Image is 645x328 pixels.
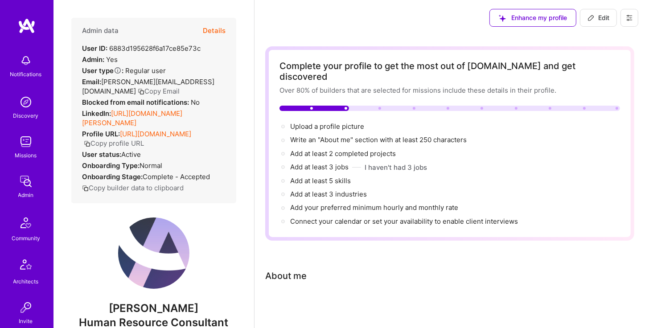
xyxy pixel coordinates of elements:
[279,61,620,82] div: Complete your profile to get the most out of [DOMAIN_NAME] and get discovered
[82,78,101,86] strong: Email:
[84,139,144,148] button: Copy profile URL
[118,217,189,289] img: User Avatar
[290,190,367,198] span: Add at least 3 industries
[114,66,122,74] i: Help
[143,172,210,181] span: Complete - Accepted
[203,18,226,44] button: Details
[82,98,191,107] strong: Blocked from email notifications:
[587,13,609,22] span: Edit
[138,88,144,95] i: icon Copy
[82,183,184,193] button: Copy builder data to clipboard
[82,109,182,127] a: [URL][DOMAIN_NAME][PERSON_NAME]
[82,55,104,64] strong: Admin:
[82,66,166,75] div: Regular user
[18,18,36,34] img: logo
[17,172,35,190] img: admin teamwork
[82,172,143,181] strong: Onboarding Stage:
[82,44,107,53] strong: User ID:
[82,78,214,95] span: [PERSON_NAME][EMAIL_ADDRESS][DOMAIN_NAME]
[82,44,201,53] div: 6883d195628f6a17ce85e73c
[290,122,364,131] span: Upload a profile picture
[12,234,40,243] div: Community
[82,130,120,138] strong: Profile URL:
[290,135,468,144] span: Write an "About me" section with at least 250 characters
[265,269,307,283] div: About me
[290,217,518,225] span: Connect your calendar or set your availability to enable client interviews
[121,150,141,159] span: Active
[138,86,180,96] button: Copy Email
[82,161,140,170] strong: Onboarding Type:
[290,149,396,158] span: Add at least 2 completed projects
[17,52,35,70] img: bell
[82,98,200,107] div: No
[15,151,37,160] div: Missions
[15,212,37,234] img: Community
[365,163,427,172] button: I haven't had 3 jobs
[82,55,118,64] div: Yes
[84,140,90,147] i: icon Copy
[17,299,35,316] img: Invite
[290,176,351,185] span: Add at least 5 skills
[13,111,39,120] div: Discovery
[279,86,620,95] div: Over 80% of builders that are selected for missions include these details in their profile.
[10,70,42,79] div: Notifications
[499,13,567,22] span: Enhance my profile
[290,203,458,212] span: Add your preferred minimum hourly and monthly rate
[489,9,576,27] button: Enhance my profile
[580,9,617,27] button: Edit
[19,316,33,326] div: Invite
[82,185,89,192] i: icon Copy
[17,93,35,111] img: discovery
[82,150,121,159] strong: User status:
[71,302,236,315] span: [PERSON_NAME]
[290,163,349,171] span: Add at least 3 jobs
[82,27,119,35] h4: Admin data
[18,190,34,200] div: Admin
[15,255,37,277] img: Architects
[82,109,111,118] strong: LinkedIn:
[120,130,191,138] a: [URL][DOMAIN_NAME]
[499,15,506,22] i: icon SuggestedTeams
[140,161,162,170] span: normal
[82,66,123,75] strong: User type :
[13,277,39,286] div: Architects
[17,133,35,151] img: teamwork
